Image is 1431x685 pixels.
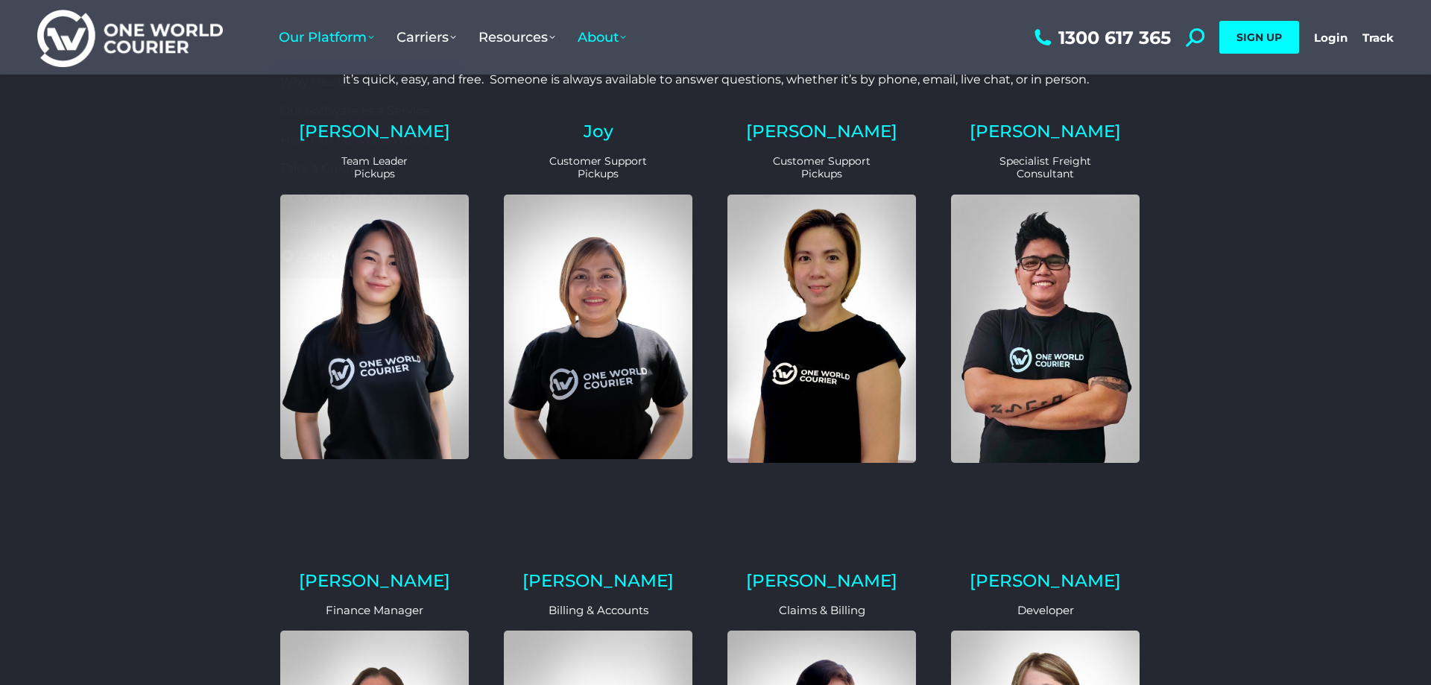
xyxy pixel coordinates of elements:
a: Download Our Brochure [275,183,458,212]
p: Developer [951,604,1140,616]
h2: [PERSON_NAME] [504,572,692,590]
h2: Joy [504,123,692,140]
a: Take a Guided Tour [275,154,458,183]
a: About [566,14,637,60]
span: Reseller Program [280,219,382,235]
span: Our Platform [279,29,374,45]
a: Reseller Program [275,212,458,242]
a: Carriers [385,14,467,60]
span: Take a Guided Tour [280,161,394,177]
img: One World Courier [37,7,223,68]
span: SIGN UP [1236,31,1282,44]
img: Eric Customer Support and Sales [951,195,1140,463]
p: Claims & Billing [727,604,916,616]
span: Resources [478,29,555,45]
a: Track [1362,31,1394,45]
span: Our Software as a Service [280,104,430,119]
h2: [PERSON_NAME] [951,572,1140,590]
span: Carriers [397,29,456,45]
p: Customer Support Pickups [727,155,916,180]
a: 1300 617 365 [1031,28,1171,47]
span: Create Free Account [300,248,423,264]
a: Our Platform [268,14,385,60]
a: Create Free Account [275,242,458,271]
span: Download Our Brochure [280,190,426,206]
a: SIGN UP [1219,21,1299,54]
a: Login [1314,31,1348,45]
a: Why Use Us [275,68,458,97]
h2: [PERSON_NAME] [727,123,916,140]
h2: [PERSON_NAME] [280,572,469,590]
a: Our Software as a Service [275,97,458,126]
a: Resources [467,14,566,60]
p: Specialist Freight Consultant [951,155,1140,180]
span: Why Use Us [280,75,353,90]
a: [PERSON_NAME] [970,121,1121,142]
h2: [PERSON_NAME] [727,572,916,590]
span: How Our Software Works [280,133,430,148]
span: About [578,29,626,45]
p: Billing & Accounts [504,604,692,616]
p: Finance Manager [280,604,469,616]
p: Customer Support Pickups [504,155,692,180]
a: How Our Software Works [275,126,458,155]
